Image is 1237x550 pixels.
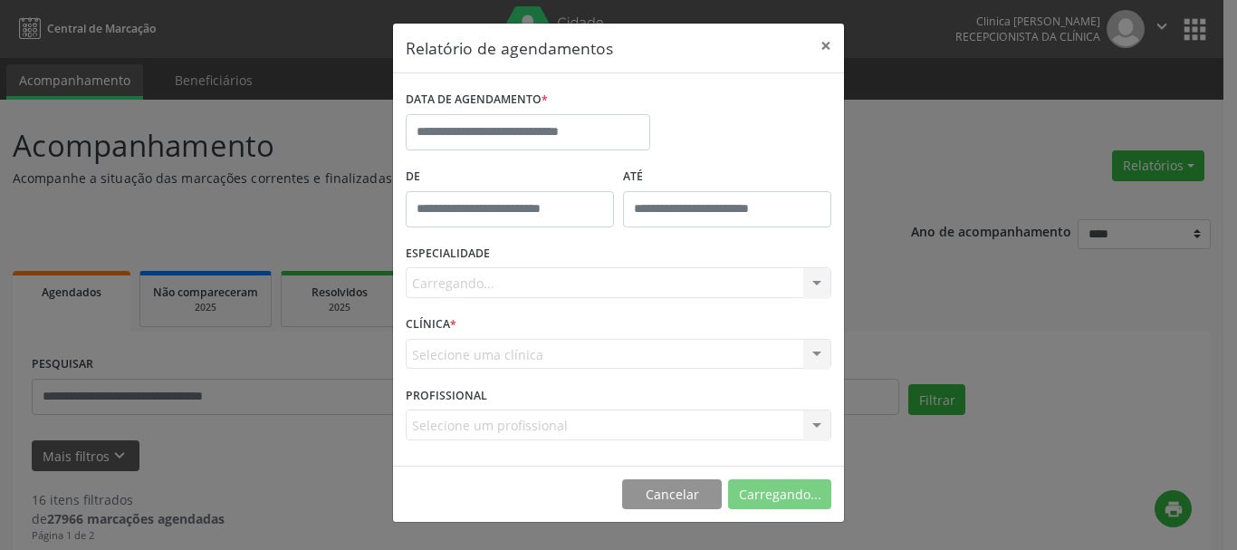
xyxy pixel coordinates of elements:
button: Cancelar [622,479,722,510]
label: De [406,163,614,191]
h5: Relatório de agendamentos [406,36,613,60]
label: DATA DE AGENDAMENTO [406,86,548,114]
button: Carregando... [728,479,831,510]
label: ESPECIALIDADE [406,240,490,268]
button: Close [808,24,844,68]
label: ATÉ [623,163,831,191]
label: CLÍNICA [406,311,456,339]
label: PROFISSIONAL [406,381,487,410]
